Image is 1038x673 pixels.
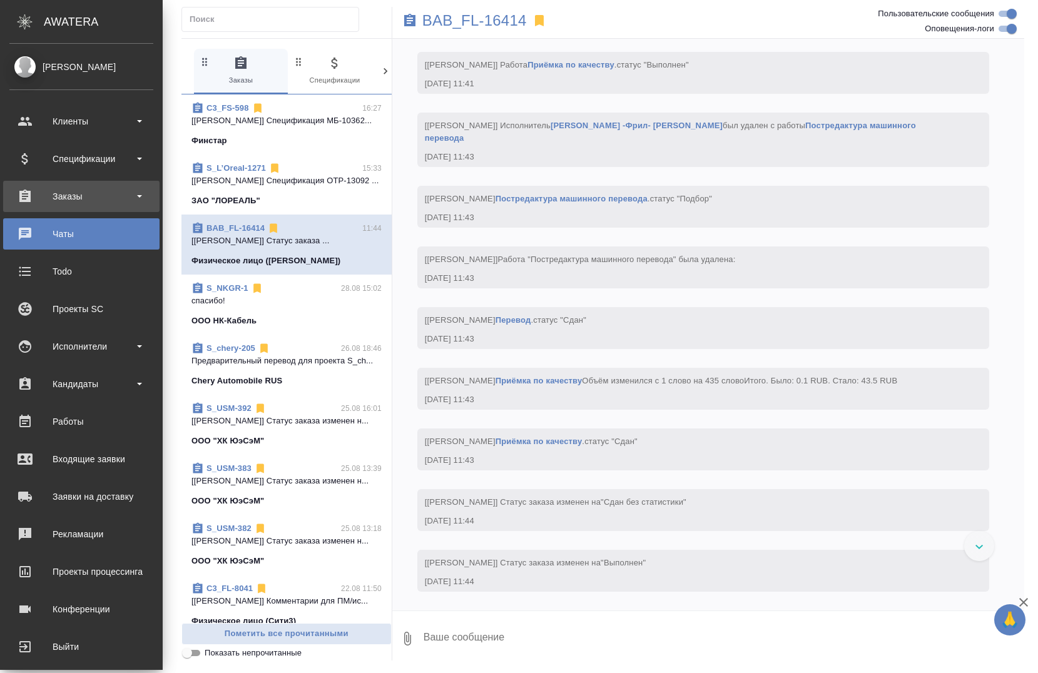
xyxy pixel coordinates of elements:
span: Заказы [199,56,283,86]
svg: Отписаться [254,522,267,535]
span: Пользовательские сообщения [878,8,994,20]
a: BAB_FL-16414 [422,14,527,27]
svg: Отписаться [267,222,280,235]
div: Заявки на доставку [9,487,153,506]
svg: Отписаться [255,582,268,595]
span: "Выполнен" [601,558,646,567]
p: 11:44 [362,222,382,235]
p: ООО "ХК ЮэСэМ" [191,435,264,447]
button: Пометить все прочитанными [181,623,392,645]
span: [[PERSON_NAME]] Статус заказа изменен на [425,497,686,507]
button: 🙏 [994,604,1025,635]
a: Заявки на доставку [3,481,160,512]
a: S_USM-392 [206,403,252,413]
a: Конференции [3,594,160,625]
a: Приёмка по качеству [496,437,583,446]
div: Входящие заявки [9,450,153,468]
a: C3_FS-598 [206,103,249,113]
p: 26.08 18:46 [341,342,382,355]
div: Заказы [9,187,153,206]
div: [DATE] 11:43 [425,151,945,163]
div: Спецификации [9,149,153,168]
a: S_chery-205 [206,343,255,353]
div: Проекты процессинга [9,562,153,581]
a: Постредактура машинного перевода [425,121,918,143]
div: [DATE] 11:43 [425,454,945,467]
div: Todo [9,262,153,281]
a: Входящие заявки [3,443,160,475]
svg: Отписаться [254,402,267,415]
span: статус "Выполнен" [617,60,689,69]
div: [DATE] 11:44 [425,575,945,588]
p: [[PERSON_NAME]] Комментарии для ПМ/ис... [191,595,382,607]
span: Пометить все прочитанными [188,627,385,641]
p: 25.08 13:39 [341,462,382,475]
svg: Отписаться [251,282,263,295]
a: BAB_FL-16414 [206,223,265,233]
a: Todo [3,256,160,287]
a: S_USM-383 [206,463,252,473]
span: 🙏 [999,607,1020,633]
a: S_USM-382 [206,524,252,533]
div: AWATERA [44,9,163,34]
span: [[PERSON_NAME]] Работа . [425,60,689,69]
div: Кандидаты [9,375,153,393]
div: Клиенты [9,112,153,131]
div: [DATE] 11:41 [425,78,945,90]
p: ООО НК-Кабель [191,315,257,327]
p: Финстар [191,134,227,147]
p: 16:27 [362,102,382,114]
a: S_L’Oreal-1271 [206,163,266,173]
p: 25.08 13:18 [341,522,382,535]
div: S_NKGR-128.08 15:02спасибо!ООО НК-Кабель [181,275,392,335]
span: статус "Сдан" [533,315,586,325]
div: Проекты SC [9,300,153,318]
p: [[PERSON_NAME]] Статус заказа изменен н... [191,415,382,427]
a: Постредактура машинного перевода [496,194,648,203]
div: [DATE] 11:43 [425,333,945,345]
a: Работы [3,406,160,437]
span: [[PERSON_NAME] . [425,437,638,446]
div: Конференции [9,600,153,619]
svg: Отписаться [254,462,267,475]
p: Chery Automobile RUS [191,375,282,387]
a: Приёмка по качеству [496,376,583,385]
div: Работы [9,412,153,431]
p: [[PERSON_NAME]] Статус заказа изменен н... [191,475,382,487]
p: 25.08 16:01 [341,402,382,415]
div: [DATE] 11:43 [425,272,945,285]
div: Чаты [9,225,153,243]
p: спасибо! [191,295,382,307]
span: статус "Подбор" [650,194,712,203]
span: [[PERSON_NAME]] [425,255,736,264]
svg: Зажми и перетащи, чтобы поменять порядок вкладок [293,56,305,68]
p: 22.08 11:50 [341,582,382,595]
p: [[PERSON_NAME]] Статус заказа изменен н... [191,535,382,547]
div: Выйти [9,637,153,656]
p: [[PERSON_NAME]] Спецификация МБ-10362... [191,114,382,127]
span: [[PERSON_NAME] . [425,194,712,203]
p: ЗАО "ЛОРЕАЛЬ" [191,195,260,207]
div: [DATE] 11:44 [425,515,945,527]
a: S_NKGR-1 [206,283,248,293]
span: статус "Сдан" [584,437,638,446]
svg: Зажми и перетащи, чтобы поменять порядок вкладок [199,56,211,68]
div: C3_FL-804122.08 11:50[[PERSON_NAME]] Комментарии для ПМ/ис...Физическое лицо (Сити3) [181,575,392,635]
a: Проекты SC [3,293,160,325]
svg: Отписаться [268,162,281,175]
p: 15:33 [362,162,382,175]
div: S_USM-39225.08 16:01[[PERSON_NAME]] Статус заказа изменен н...ООО "ХК ЮэСэМ" [181,395,392,455]
a: Рекламации [3,519,160,550]
div: C3_FS-59816:27[[PERSON_NAME]] Спецификация МБ-10362...Финстар [181,94,392,154]
a: Приёмка по качеству [527,60,614,69]
div: S_USM-38225.08 13:18[[PERSON_NAME]] Статус заказа изменен н...ООО "ХК ЮэСэМ" [181,515,392,575]
div: S_chery-20526.08 18:46Предварительный перевод для проекта S_ch...Chery Automobile RUS [181,335,392,395]
span: Спецификации [293,56,377,86]
p: Физическое лицо ([PERSON_NAME]) [191,255,340,267]
a: Выйти [3,631,160,662]
span: Работа "Постредактура машинного перевода" была удалена: [497,255,735,264]
span: "Сдан без статистики" [601,497,686,507]
span: [[PERSON_NAME] . [425,315,586,325]
span: Показать непрочитанные [205,647,302,659]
